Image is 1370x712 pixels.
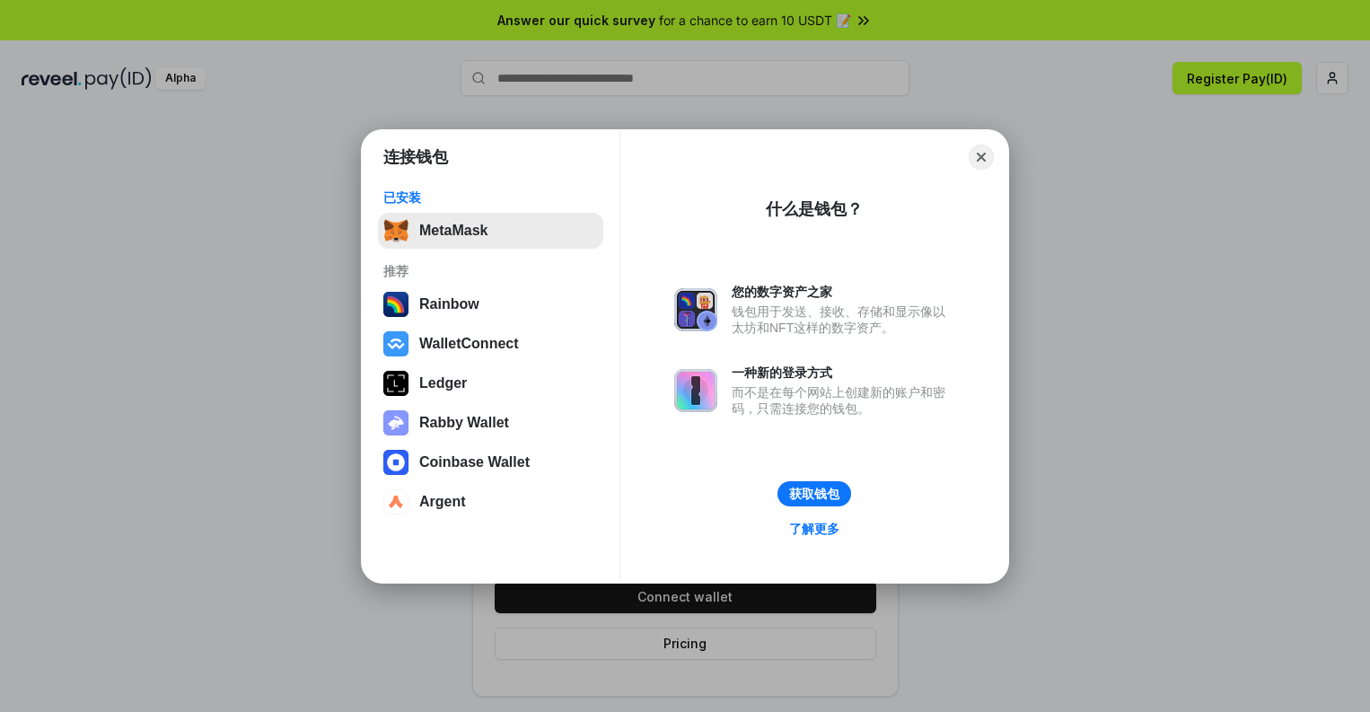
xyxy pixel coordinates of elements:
img: svg+xml,%3Csvg%20width%3D%2228%22%20height%3D%2228%22%20viewBox%3D%220%200%2028%2028%22%20fill%3D... [383,489,408,514]
div: 一种新的登录方式 [732,365,954,381]
div: 获取钱包 [789,486,839,502]
img: svg+xml,%3Csvg%20width%3D%2228%22%20height%3D%2228%22%20viewBox%3D%220%200%2028%2028%22%20fill%3D... [383,331,408,356]
button: Coinbase Wallet [378,444,603,480]
img: svg+xml,%3Csvg%20xmlns%3D%22http%3A%2F%2Fwww.w3.org%2F2000%2Fsvg%22%20width%3D%2228%22%20height%3... [383,371,408,396]
h1: 连接钱包 [383,146,448,168]
div: Coinbase Wallet [419,454,530,470]
div: 了解更多 [789,521,839,537]
div: MetaMask [419,223,487,239]
div: Argent [419,494,466,510]
button: MetaMask [378,213,603,249]
button: Rabby Wallet [378,405,603,441]
div: 您的数字资产之家 [732,284,954,300]
button: WalletConnect [378,326,603,362]
img: svg+xml,%3Csvg%20width%3D%22120%22%20height%3D%22120%22%20viewBox%3D%220%200%20120%20120%22%20fil... [383,292,408,317]
button: Argent [378,484,603,520]
div: Ledger [419,375,467,391]
div: 推荐 [383,263,598,279]
div: Rabby Wallet [419,415,509,431]
img: svg+xml,%3Csvg%20xmlns%3D%22http%3A%2F%2Fwww.w3.org%2F2000%2Fsvg%22%20fill%3D%22none%22%20viewBox... [674,369,717,412]
div: 而不是在每个网站上创建新的账户和密码，只需连接您的钱包。 [732,384,954,417]
img: svg+xml,%3Csvg%20fill%3D%22none%22%20height%3D%2233%22%20viewBox%3D%220%200%2035%2033%22%20width%... [383,218,408,243]
button: Rainbow [378,286,603,322]
div: WalletConnect [419,336,519,352]
img: svg+xml,%3Csvg%20width%3D%2228%22%20height%3D%2228%22%20viewBox%3D%220%200%2028%2028%22%20fill%3D... [383,450,408,475]
div: 已安装 [383,189,598,206]
img: svg+xml,%3Csvg%20xmlns%3D%22http%3A%2F%2Fwww.w3.org%2F2000%2Fsvg%22%20fill%3D%22none%22%20viewBox... [383,410,408,435]
button: 获取钱包 [777,481,851,506]
div: Rainbow [419,296,479,312]
div: 钱包用于发送、接收、存储和显示像以太坊和NFT这样的数字资产。 [732,303,954,336]
button: Ledger [378,365,603,401]
img: svg+xml,%3Csvg%20xmlns%3D%22http%3A%2F%2Fwww.w3.org%2F2000%2Fsvg%22%20fill%3D%22none%22%20viewBox... [674,288,717,331]
a: 了解更多 [778,517,850,541]
button: Close [969,145,994,170]
div: 什么是钱包？ [766,198,863,220]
